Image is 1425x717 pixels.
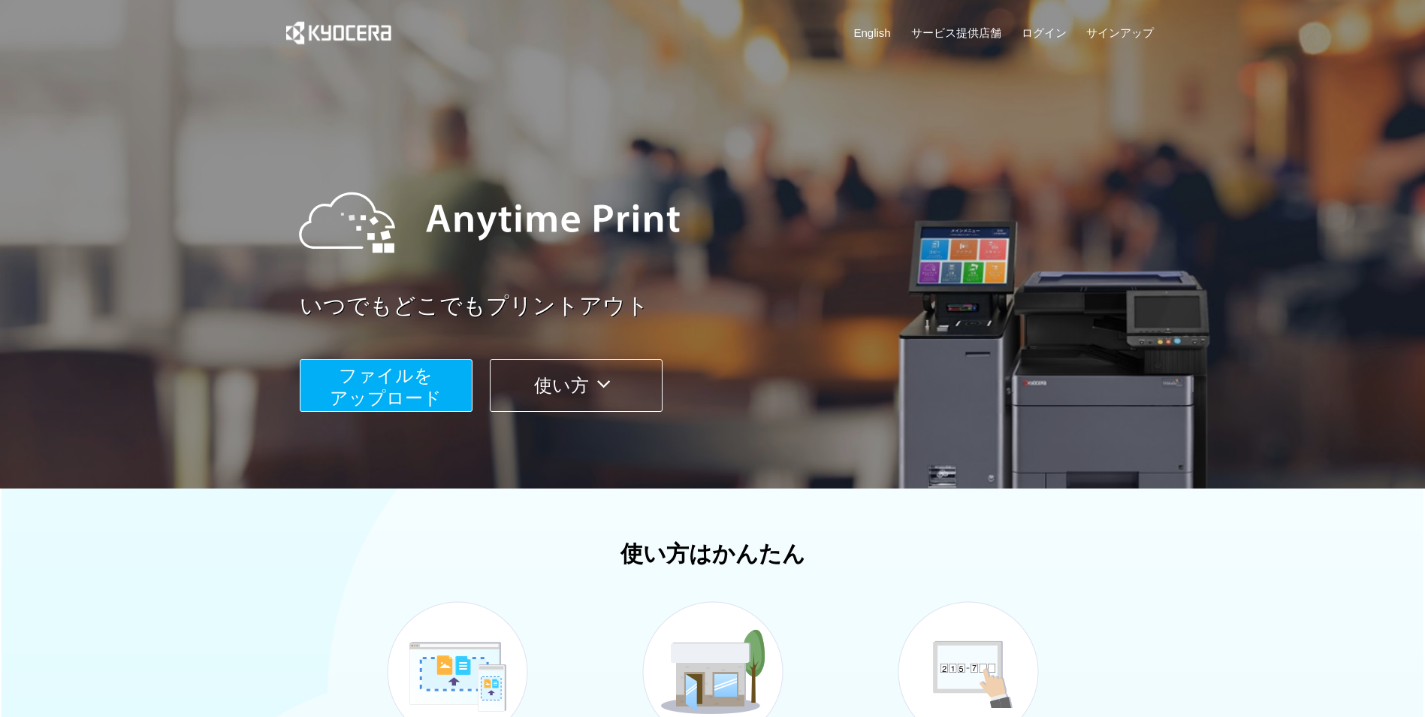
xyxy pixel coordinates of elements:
a: いつでもどこでもプリントアウト [300,290,1164,322]
a: ログイン [1022,25,1067,41]
a: サービス提供店舗 [911,25,1001,41]
a: サインアップ [1086,25,1154,41]
button: ファイルを​​アップロード [300,359,472,412]
button: 使い方 [490,359,663,412]
a: English [854,25,891,41]
span: ファイルを ​​アップロード [330,365,442,408]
